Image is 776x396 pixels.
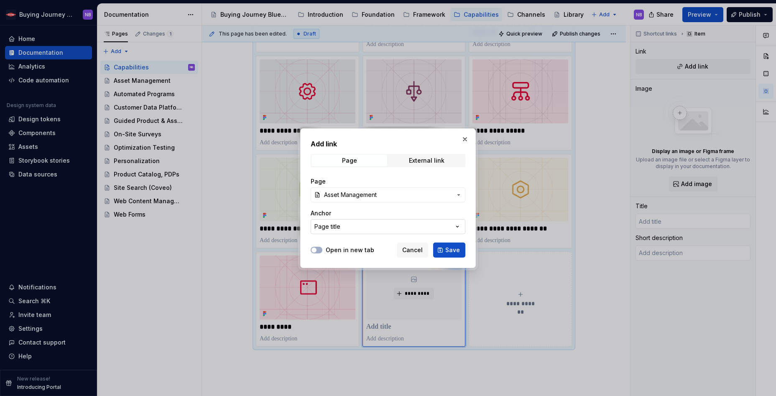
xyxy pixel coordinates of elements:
button: Asset Management [311,187,465,202]
label: Anchor [311,209,331,217]
span: Asset Management [324,191,377,199]
label: Page [311,177,326,186]
div: Page [342,157,357,164]
div: Page title [314,222,340,231]
div: External link [409,157,444,164]
span: Cancel [402,246,423,254]
button: Save [433,243,465,258]
button: Page title [311,219,465,234]
span: Save [445,246,460,254]
button: Cancel [397,243,428,258]
h2: Add link [311,139,465,149]
label: Open in new tab [326,246,374,254]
